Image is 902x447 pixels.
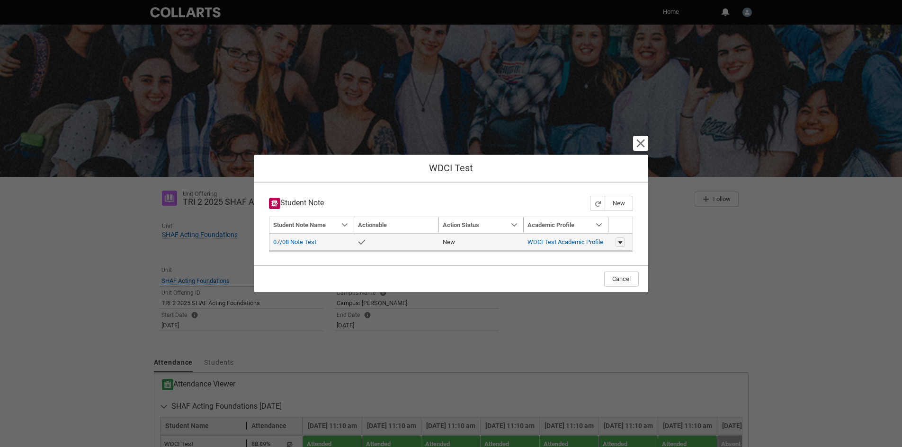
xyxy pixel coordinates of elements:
[273,238,316,245] a: 07/08 Note Test
[261,162,641,174] h1: WDCI Test
[634,137,647,149] button: Cancel and close
[590,196,605,211] button: Refresh
[269,198,324,209] h3: Student Note
[443,238,455,245] lightning-base-formatted-text: New
[605,196,633,211] button: New
[604,272,639,287] button: Cancel
[527,238,603,245] a: WDCI Test Academic Profile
